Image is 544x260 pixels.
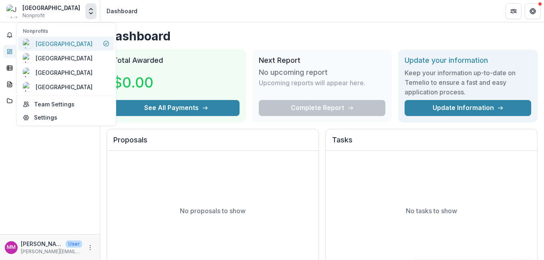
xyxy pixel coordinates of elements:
p: Upcoming reports will appear here. [259,78,365,88]
a: Update Information [405,100,531,116]
p: User [66,240,82,248]
div: Marissa Castro Mikoy [7,245,16,250]
h2: Proposals [113,136,312,151]
span: Nonprofit [22,12,45,19]
h2: Tasks [332,136,531,151]
h2: Update your information [405,56,531,65]
a: Documents [3,94,97,107]
div: [GEOGRAPHIC_DATA] [22,4,80,12]
h3: $0.00 [113,72,173,93]
a: Tasks [3,61,97,74]
button: Notifications [3,29,97,42]
button: Partners [506,3,522,19]
div: Dashboard [107,7,137,15]
a: Dashboard [3,45,97,58]
h1: Dashboard [107,29,538,43]
img: Jubilee Park & Community Center [6,5,19,18]
p: No tasks to show [406,206,457,216]
p: [PERSON_NAME][EMAIL_ADDRESS][DOMAIN_NAME] [21,248,82,255]
button: Open entity switcher [85,3,97,19]
nav: breadcrumb [103,5,141,17]
h3: No upcoming report [259,68,328,77]
h3: Keep your information up-to-date on Temelio to ensure a fast and easy application process. [405,68,531,97]
p: No proposals to show [180,206,246,216]
button: Get Help [525,3,541,19]
h2: Total Awarded [113,56,240,65]
a: Proposals [3,78,97,91]
button: See All Payments [113,100,240,116]
button: More [85,243,95,252]
h2: Next Report [259,56,385,65]
p: [PERSON_NAME] [PERSON_NAME] [21,240,62,248]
